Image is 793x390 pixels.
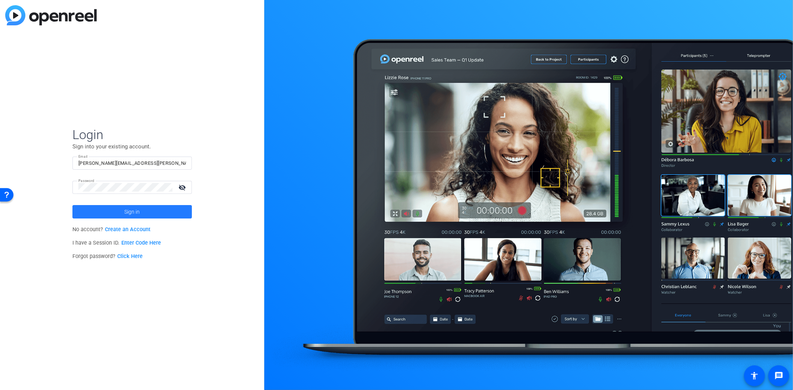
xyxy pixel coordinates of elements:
a: Create an Account [105,226,150,233]
p: Sign into your existing account. [72,142,192,151]
span: No account? [72,226,150,233]
input: Enter Email Address [78,159,186,168]
a: Click Here [117,253,143,260]
a: Enter Code Here [121,240,161,246]
img: blue-gradient.svg [5,5,97,25]
mat-icon: message [774,371,783,380]
button: Sign in [72,205,192,218]
span: Login [72,127,192,142]
span: I have a Session ID. [72,240,161,246]
mat-icon: visibility_off [174,182,192,193]
span: Sign in [125,202,140,221]
mat-label: Email [78,155,88,159]
span: Forgot password? [72,253,143,260]
mat-icon: accessibility [750,371,759,380]
mat-label: Password [78,179,94,183]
